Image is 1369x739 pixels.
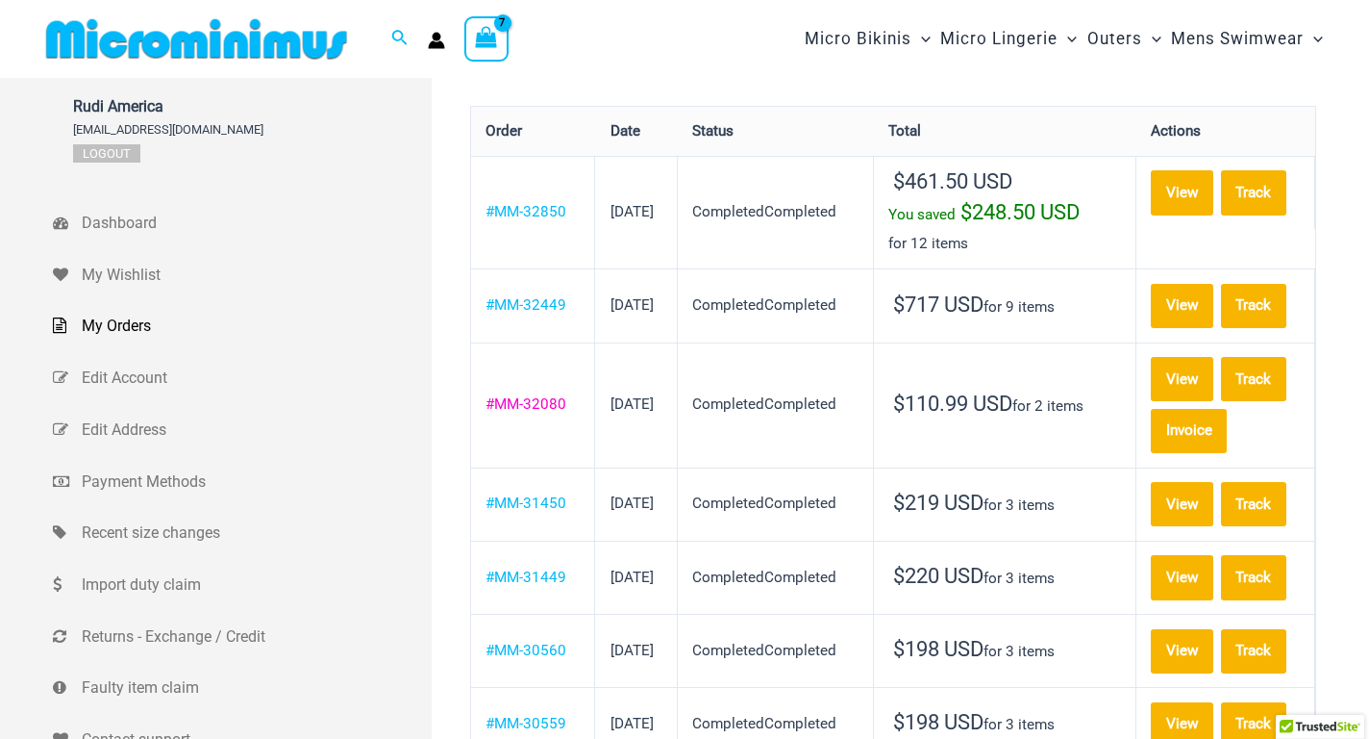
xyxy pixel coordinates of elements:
span: Rudi America [73,97,263,115]
span: Import duty claim [82,571,427,599]
td: for 2 items [874,343,1136,468]
span: Dashboard [82,209,427,238]
a: View order MM-32080 [1151,357,1213,401]
span: Actions [1151,122,1201,140]
a: Track order number MM-32850 [1221,170,1286,215]
a: View order number MM-32080 [485,395,566,413]
span: $ [893,293,905,317]
a: Track order number MM-32080 [1221,357,1286,401]
a: View order number MM-32850 [485,203,566,220]
span: Total [888,122,921,140]
td: for 3 items [874,468,1136,541]
span: Menu Toggle [911,14,931,64]
a: Import duty claim [53,559,432,611]
a: Edit Account [53,352,432,404]
span: 219 USD [893,491,983,515]
span: Recent size changes [82,519,427,548]
a: View order number MM-32449 [485,296,566,314]
td: for 12 items [874,156,1136,269]
a: View order number MM-30560 [485,642,566,659]
td: CompletedCompleted [678,343,874,468]
a: Edit Address [53,404,432,456]
span: 717 USD [893,293,983,317]
span: My Orders [82,312,427,341]
a: Track order number MM-31450 [1221,482,1286,526]
time: [DATE] [610,203,654,220]
a: Invoice order number MM-32080 [1151,409,1227,453]
time: [DATE] [610,715,654,732]
a: Micro LingerieMenu ToggleMenu Toggle [935,10,1082,68]
span: Menu Toggle [1142,14,1161,64]
a: My Wishlist [53,249,432,301]
a: Track order number MM-32449 [1221,284,1286,328]
a: View order MM-32449 [1151,284,1213,328]
td: for 9 items [874,268,1136,342]
time: [DATE] [610,495,654,512]
span: $ [893,491,905,515]
span: Micro Lingerie [940,14,1058,64]
span: Status [692,122,734,140]
time: [DATE] [610,569,654,586]
span: $ [893,637,905,661]
a: View order MM-31449 [1151,555,1213,599]
a: Track order number MM-31449 [1221,555,1286,599]
a: Returns - Exchange / Credit [53,611,432,663]
span: $ [893,710,905,734]
span: Faulty item claim [82,674,427,702]
a: View order MM-32850 [1151,170,1213,215]
a: View order MM-31450 [1151,482,1213,526]
span: $ [960,200,972,224]
a: Recent size changes [53,507,432,559]
a: Account icon link [428,32,445,49]
a: View order number MM-31449 [485,569,566,586]
a: Search icon link [391,27,409,51]
a: Faulty item claim [53,662,432,714]
a: Dashboard [53,197,432,249]
div: You saved [888,198,1121,230]
a: Mens SwimwearMenu ToggleMenu Toggle [1166,10,1328,68]
a: My Orders [53,300,432,352]
time: [DATE] [610,296,654,314]
span: Payment Methods [82,468,427,497]
img: MM SHOP LOGO FLAT [38,17,355,61]
span: Mens Swimwear [1171,14,1304,64]
span: Menu Toggle [1058,14,1077,64]
a: View order MM-30560 [1151,629,1213,674]
span: $ [893,392,905,416]
span: Micro Bikinis [805,14,911,64]
span: 248.50 USD [960,200,1080,224]
td: CompletedCompleted [678,614,874,687]
span: Edit Account [82,364,427,393]
span: $ [893,169,905,193]
time: [DATE] [610,642,654,659]
td: CompletedCompleted [678,541,874,614]
a: Track order number MM-30560 [1221,629,1286,674]
span: [EMAIL_ADDRESS][DOMAIN_NAME] [73,122,263,137]
span: Menu Toggle [1304,14,1323,64]
nav: Site Navigation [797,7,1331,71]
a: Payment Methods [53,456,432,508]
span: My Wishlist [82,261,427,290]
a: View Shopping Cart, 7 items [464,16,509,61]
a: Micro BikinisMenu ToggleMenu Toggle [800,10,935,68]
a: View order number MM-30559 [485,715,566,732]
span: Date [610,122,640,140]
span: 220 USD [893,564,983,588]
span: Returns - Exchange / Credit [82,623,427,651]
span: 198 USD [893,710,983,734]
td: for 3 items [874,614,1136,687]
span: 198 USD [893,637,983,661]
span: $ [893,564,905,588]
td: CompletedCompleted [678,468,874,541]
a: View order number MM-31450 [485,495,566,512]
td: CompletedCompleted [678,268,874,342]
span: Outers [1087,14,1142,64]
td: CompletedCompleted [678,156,874,269]
a: OutersMenu ToggleMenu Toggle [1083,10,1166,68]
span: 110.99 USD [893,392,1012,416]
span: 461.50 USD [893,169,1012,193]
span: Edit Address [82,416,427,445]
a: Logout [73,144,140,163]
time: [DATE] [610,395,654,413]
td: for 3 items [874,541,1136,614]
